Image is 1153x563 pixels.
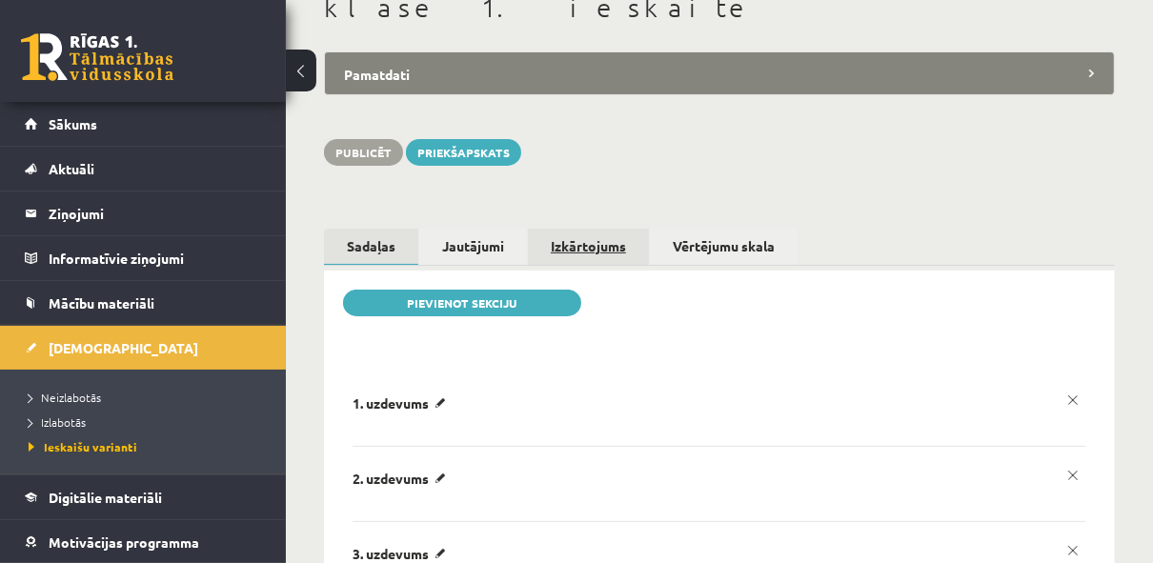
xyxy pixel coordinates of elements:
[419,229,527,264] a: Jautājumi
[353,394,453,412] p: 1. uzdevums
[25,475,262,519] a: Digitālie materiāli
[650,229,798,264] a: Vērtējumu skala
[49,236,262,280] legend: Informatīvie ziņojumi
[29,414,86,430] span: Izlabotās
[528,229,649,264] a: Izkārtojums
[324,139,403,166] button: Publicēt
[25,236,262,280] a: Informatīvie ziņojumi
[29,389,267,406] a: Neizlabotās
[25,147,262,191] a: Aktuāli
[353,545,453,562] p: 3. uzdevums
[1060,387,1086,413] a: x
[353,470,453,487] p: 2. uzdevums
[21,33,173,81] a: Rīgas 1. Tālmācības vidusskola
[406,139,521,166] a: Priekšapskats
[49,294,154,312] span: Mācību materiāli
[1060,462,1086,489] a: x
[343,290,581,316] a: Pievienot sekciju
[49,489,162,506] span: Digitālie materiāli
[324,229,418,266] a: Sadaļas
[25,102,262,146] a: Sākums
[49,115,97,132] span: Sākums
[49,191,262,235] legend: Ziņojumi
[25,326,262,370] a: [DEMOGRAPHIC_DATA]
[29,413,267,431] a: Izlabotās
[29,390,101,405] span: Neizlabotās
[29,438,267,455] a: Ieskaišu varianti
[49,533,199,551] span: Motivācijas programma
[324,51,1115,95] legend: Pamatdati
[29,439,137,454] span: Ieskaišu varianti
[49,339,198,356] span: [DEMOGRAPHIC_DATA]
[49,160,94,177] span: Aktuāli
[25,281,262,325] a: Mācību materiāli
[25,191,262,235] a: Ziņojumi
